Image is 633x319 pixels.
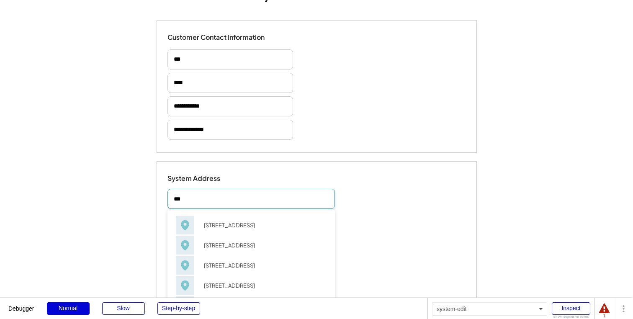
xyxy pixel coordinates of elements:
div: Step-by-step [157,302,200,315]
div: 1 [599,314,610,318]
div: [STREET_ADDRESS] [198,280,327,291]
div: Show responsive boxes [552,315,590,319]
div: Slow [102,302,145,315]
div: Customer Contact Information [167,33,265,42]
div: Normal [47,302,90,315]
div: [STREET_ADDRESS] [198,239,327,251]
div: [STREET_ADDRESS] [198,260,327,271]
div: System Address [167,174,251,183]
div: Debugger [8,298,34,311]
div: Inspect [552,302,590,315]
div: [STREET_ADDRESS] [198,219,327,231]
div: system-edit [432,302,547,316]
